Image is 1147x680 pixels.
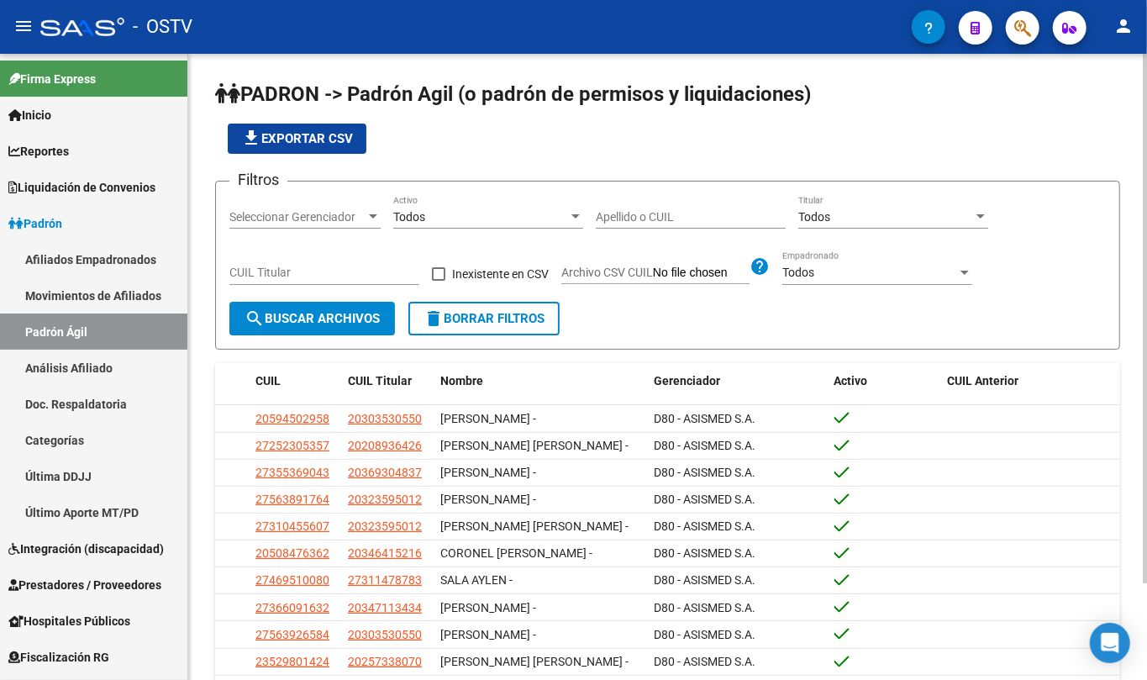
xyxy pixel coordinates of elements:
[647,363,827,399] datatable-header-cell: Gerenciador
[8,540,164,558] span: Integración (discapacidad)
[348,573,422,587] span: 27311478783
[440,655,629,668] span: [PERSON_NAME] [PERSON_NAME] -
[440,412,536,425] span: [PERSON_NAME] -
[215,82,811,106] span: PADRON -> Padrón Agil (o padrón de permisos y liquidaciones)
[8,70,96,88] span: Firma Express
[8,214,62,233] span: Padrón
[27,44,40,57] img: website_grey.svg
[255,493,329,506] span: 27563891764
[782,266,814,279] span: Todos
[440,374,483,387] span: Nombre
[348,628,422,641] span: 20303530550
[654,628,755,641] span: D80 - ASISMED S.A.
[440,466,536,479] span: [PERSON_NAME] -
[197,99,267,110] div: Palabras clave
[255,655,329,668] span: 23529801424
[348,493,422,506] span: 20323595012
[654,439,755,452] span: D80 - ASISMED S.A.
[88,99,129,110] div: Dominio
[13,16,34,36] mat-icon: menu
[348,519,422,533] span: 20323595012
[434,363,647,399] datatable-header-cell: Nombre
[440,601,536,614] span: [PERSON_NAME] -
[255,601,329,614] span: 27366091632
[8,178,155,197] span: Liquidación de Convenios
[654,493,755,506] span: D80 - ASISMED S.A.
[229,302,395,335] button: Buscar Archivos
[654,374,720,387] span: Gerenciador
[255,466,329,479] span: 27355369043
[348,655,422,668] span: 20257338070
[654,412,755,425] span: D80 - ASISMED S.A.
[654,601,755,614] span: D80 - ASISMED S.A.
[348,412,422,425] span: 20303530550
[8,648,109,667] span: Fiscalización RG
[8,142,69,161] span: Reportes
[70,98,83,111] img: tab_domain_overview_orange.svg
[452,264,549,284] span: Inexistente en CSV
[228,124,366,154] button: Exportar CSV
[133,8,192,45] span: - OSTV
[255,519,329,533] span: 27310455607
[229,210,366,224] span: Seleccionar Gerenciador
[229,168,287,192] h3: Filtros
[255,546,329,560] span: 20508476362
[1113,16,1134,36] mat-icon: person
[179,98,192,111] img: tab_keywords_by_traffic_grey.svg
[750,256,770,277] mat-icon: help
[408,302,560,335] button: Borrar Filtros
[654,573,755,587] span: D80 - ASISMED S.A.
[947,374,1018,387] span: CUIL Anterior
[348,601,422,614] span: 20347113434
[348,466,422,479] span: 20369304837
[440,519,629,533] span: [PERSON_NAME] [PERSON_NAME] -
[440,493,536,506] span: [PERSON_NAME] -
[348,374,412,387] span: CUIL Titular
[255,412,329,425] span: 20594502958
[255,439,329,452] span: 27252305357
[424,308,444,329] mat-icon: delete
[348,439,422,452] span: 20208936426
[47,27,82,40] div: v 4.0.25
[654,655,755,668] span: D80 - ASISMED S.A.
[245,308,265,329] mat-icon: search
[8,106,51,124] span: Inicio
[44,44,188,57] div: Dominio: [DOMAIN_NAME]
[940,363,1120,399] datatable-header-cell: CUIL Anterior
[241,128,261,148] mat-icon: file_download
[255,628,329,641] span: 27563926584
[249,363,341,399] datatable-header-cell: CUIL
[424,311,545,326] span: Borrar Filtros
[561,266,653,279] span: Archivo CSV CUIL
[440,546,592,560] span: CORONEL [PERSON_NAME] -
[348,546,422,560] span: 20346415216
[8,612,130,630] span: Hospitales Públicos
[653,266,750,281] input: Archivo CSV CUIL
[654,519,755,533] span: D80 - ASISMED S.A.
[440,573,513,587] span: SALA AYLEN -
[654,466,755,479] span: D80 - ASISMED S.A.
[255,573,329,587] span: 27469510080
[654,546,755,560] span: D80 - ASISMED S.A.
[798,210,830,224] span: Todos
[245,311,380,326] span: Buscar Archivos
[834,374,868,387] span: Activo
[440,439,629,452] span: [PERSON_NAME] [PERSON_NAME] -
[255,374,281,387] span: CUIL
[828,363,940,399] datatable-header-cell: Activo
[8,576,161,594] span: Prestadores / Proveedores
[393,210,425,224] span: Todos
[241,131,353,146] span: Exportar CSV
[341,363,434,399] datatable-header-cell: CUIL Titular
[440,628,536,641] span: [PERSON_NAME] -
[27,27,40,40] img: logo_orange.svg
[1090,623,1130,663] div: Open Intercom Messenger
